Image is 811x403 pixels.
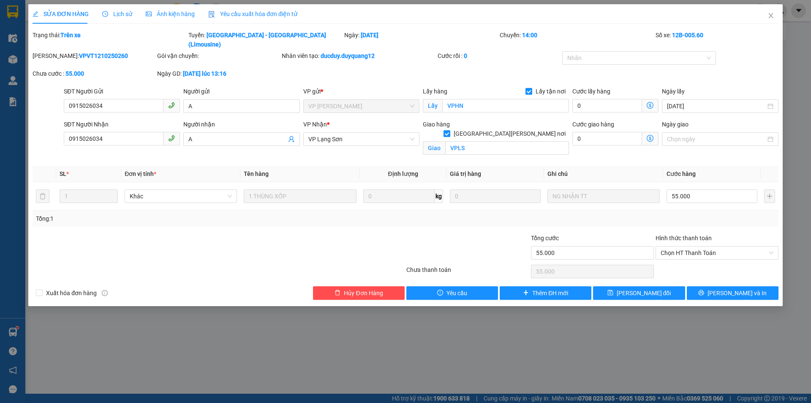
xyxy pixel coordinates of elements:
[532,87,569,96] span: Lấy tận nơi
[764,189,775,203] button: plus
[532,288,568,298] span: Thêm ĐH mới
[308,100,414,112] span: VP Minh Khai
[188,32,326,48] b: [GEOGRAPHIC_DATA] - [GEOGRAPHIC_DATA] (Limousine)
[499,30,655,49] div: Chuyến:
[544,166,663,182] th: Ghi chú
[687,286,778,300] button: printer[PERSON_NAME] và In
[435,189,443,203] span: kg
[667,134,765,144] input: Ngày giao
[522,32,537,38] b: 14:00
[437,290,443,296] span: exclamation-circle
[531,235,559,241] span: Tổng cước
[388,170,418,177] span: Định lượng
[438,51,561,60] div: Cước rồi :
[572,99,642,112] input: Cước lấy hàng
[344,288,383,298] span: Hủy Đơn Hàng
[33,11,89,17] span: SỬA ĐƠN HÀNG
[303,121,327,128] span: VP Nhận
[146,11,152,17] span: picture
[661,247,773,259] span: Chọn HT Thanh Toán
[423,121,450,128] span: Giao hàng
[33,11,38,17] span: edit
[60,32,81,38] b: Trên xe
[146,11,195,17] span: Ảnh kiện hàng
[102,11,108,17] span: clock-circle
[672,32,703,38] b: 12B-005.60
[32,30,188,49] div: Trạng thái:
[130,190,232,203] span: Khác
[33,51,155,60] div: [PERSON_NAME]:
[183,70,226,77] b: [DATE] lúc 13:16
[125,170,156,177] span: Đơn vị tính
[343,30,499,49] div: Ngày:
[303,87,419,96] div: VP gửi
[655,30,779,49] div: Số xe:
[79,52,128,59] b: VPVT1210250260
[647,102,653,109] span: dollar-circle
[450,189,541,203] input: 0
[423,88,447,95] span: Lấy hàng
[168,135,175,142] span: phone
[244,170,269,177] span: Tên hàng
[183,87,299,96] div: Người gửi
[647,135,653,142] span: dollar-circle
[708,288,767,298] span: [PERSON_NAME] và In
[442,99,569,112] input: Lấy tận nơi
[593,286,685,300] button: save[PERSON_NAME] đổi
[464,52,467,59] b: 0
[656,235,712,241] label: Hình thức thanh toán
[662,88,685,95] label: Ngày lấy
[208,11,215,18] img: icon
[667,101,765,111] input: Ngày lấy
[617,288,671,298] span: [PERSON_NAME] đổi
[450,170,481,177] span: Giá trị hàng
[759,4,783,28] button: Close
[208,11,297,17] span: Yêu cầu xuất hóa đơn điện tử
[43,288,100,298] span: Xuất hóa đơn hàng
[547,189,660,203] input: Ghi Chú
[450,129,569,138] span: [GEOGRAPHIC_DATA][PERSON_NAME] nơi
[767,12,774,19] span: close
[313,286,405,300] button: deleteHủy Đơn Hàng
[335,290,340,296] span: delete
[308,133,414,145] span: VP Lạng Sơn
[446,288,467,298] span: Yêu cầu
[500,286,591,300] button: plusThêm ĐH mới
[102,11,132,17] span: Lịch sử
[406,286,498,300] button: exclamation-circleYêu cầu
[157,51,280,60] div: Gói vận chuyển:
[183,120,299,129] div: Người nhận
[64,87,180,96] div: SĐT Người Gửi
[36,189,49,203] button: delete
[188,30,343,49] div: Tuyến:
[288,136,295,143] span: user-add
[572,121,614,128] label: Cước giao hàng
[168,102,175,109] span: phone
[321,52,375,59] b: ducduy.duyquang12
[445,141,569,155] input: Giao tận nơi
[405,265,530,280] div: Chưa thanh toán
[607,290,613,296] span: save
[282,51,436,60] div: Nhân viên tạo:
[572,88,610,95] label: Cước lấy hàng
[662,121,689,128] label: Ngày giao
[65,70,84,77] b: 55.000
[698,290,704,296] span: printer
[60,170,66,177] span: SL
[423,99,442,112] span: Lấy
[36,214,313,223] div: Tổng: 1
[361,32,378,38] b: [DATE]
[244,189,356,203] input: VD: Bàn, Ghế
[157,69,280,78] div: Ngày GD:
[572,132,642,145] input: Cước giao hàng
[523,290,529,296] span: plus
[33,69,155,78] div: Chưa cước :
[102,290,108,296] span: info-circle
[64,120,180,129] div: SĐT Người Nhận
[667,170,696,177] span: Cước hàng
[423,141,445,155] span: Giao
